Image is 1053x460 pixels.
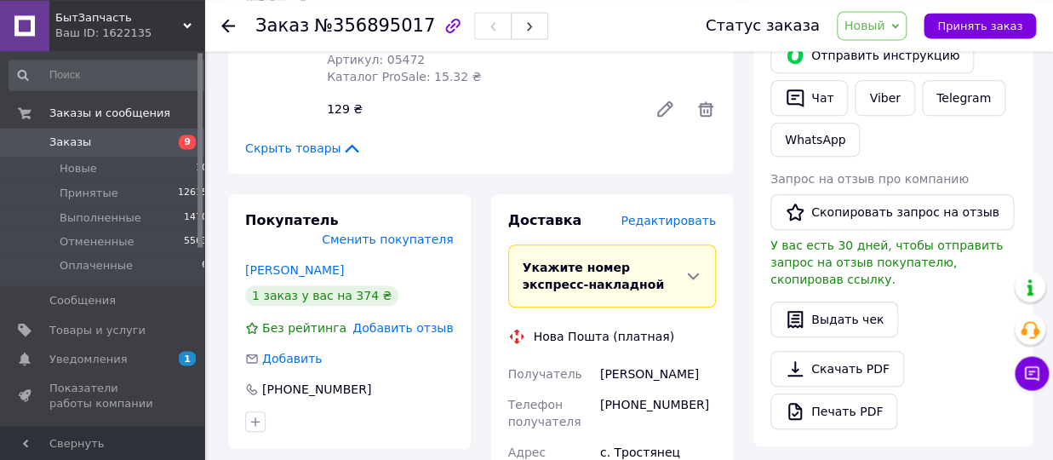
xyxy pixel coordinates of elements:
[178,186,208,201] span: 12615
[352,321,453,335] span: Добавить отзыв
[60,161,97,176] span: Новые
[221,17,235,34] div: Вернуться назад
[695,99,716,119] span: Удалить
[196,161,208,176] span: 10
[1015,356,1049,390] button: Чат с покупателем
[770,80,848,116] button: Чат
[597,389,719,437] div: [PHONE_NUMBER]
[937,20,1022,32] span: Принять заказ
[322,233,453,246] span: Сменить покупателя
[49,380,157,411] span: Показатели работы компании
[60,257,133,273] span: Оплаченные
[529,328,678,345] div: Нова Пошта (платная)
[255,15,309,36] span: Заказ
[770,394,897,429] a: Печать PDF
[245,140,362,157] span: Скрыть товары
[922,80,1005,116] a: Telegram
[770,351,904,387] a: Скачать PDF
[597,359,719,389] div: [PERSON_NAME]
[706,17,820,34] div: Статус заказа
[770,172,969,186] span: Запрос на отзыв про компанию
[770,194,1014,230] button: Скопировать запрос на отзыв
[49,424,157,455] span: Панель управления
[245,263,344,277] a: [PERSON_NAME]
[924,13,1036,38] button: Принять заказ
[523,261,664,291] span: Укажите номер экспресс-накладной
[770,302,898,337] button: Выдать чек
[49,322,146,337] span: Товары и услуги
[60,186,118,201] span: Принятые
[508,367,582,381] span: Получатель
[770,37,974,73] button: Отправить инструкцию
[508,446,546,459] span: Адрес
[327,53,425,66] span: Артикул: 05472
[855,80,914,116] a: Viber
[245,212,338,228] span: Покупатель
[49,135,91,150] span: Заказы
[260,381,373,398] div: [PHONE_NUMBER]
[245,285,398,306] div: 1 заказ у вас на 374 ₴
[770,239,1003,286] span: У вас есть 30 дней, чтобы отправить запрос на отзыв покупателю, скопировав ссылку.
[179,135,196,149] span: 9
[184,233,208,249] span: 5563
[9,60,209,90] input: Поиск
[262,321,346,335] span: Без рейтинга
[508,212,582,228] span: Доставка
[179,351,196,365] span: 1
[262,352,322,365] span: Добавить
[320,97,641,121] div: 129 ₴
[60,210,141,225] span: Выполненные
[314,15,435,36] span: №356895017
[508,398,581,428] span: Телефон получателя
[648,92,682,126] a: Редактировать
[844,19,885,32] span: Новый
[770,123,860,157] a: WhatsApp
[184,210,208,225] span: 1470
[49,351,127,366] span: Уведомления
[327,70,481,83] span: Каталог ProSale: 15.32 ₴
[55,10,183,26] span: БытЗапчасть
[55,26,204,41] div: Ваш ID: 1622135
[621,214,716,227] span: Редактировать
[49,292,116,308] span: Сообщения
[49,106,170,121] span: Заказы и сообщения
[60,233,134,249] span: Отмененные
